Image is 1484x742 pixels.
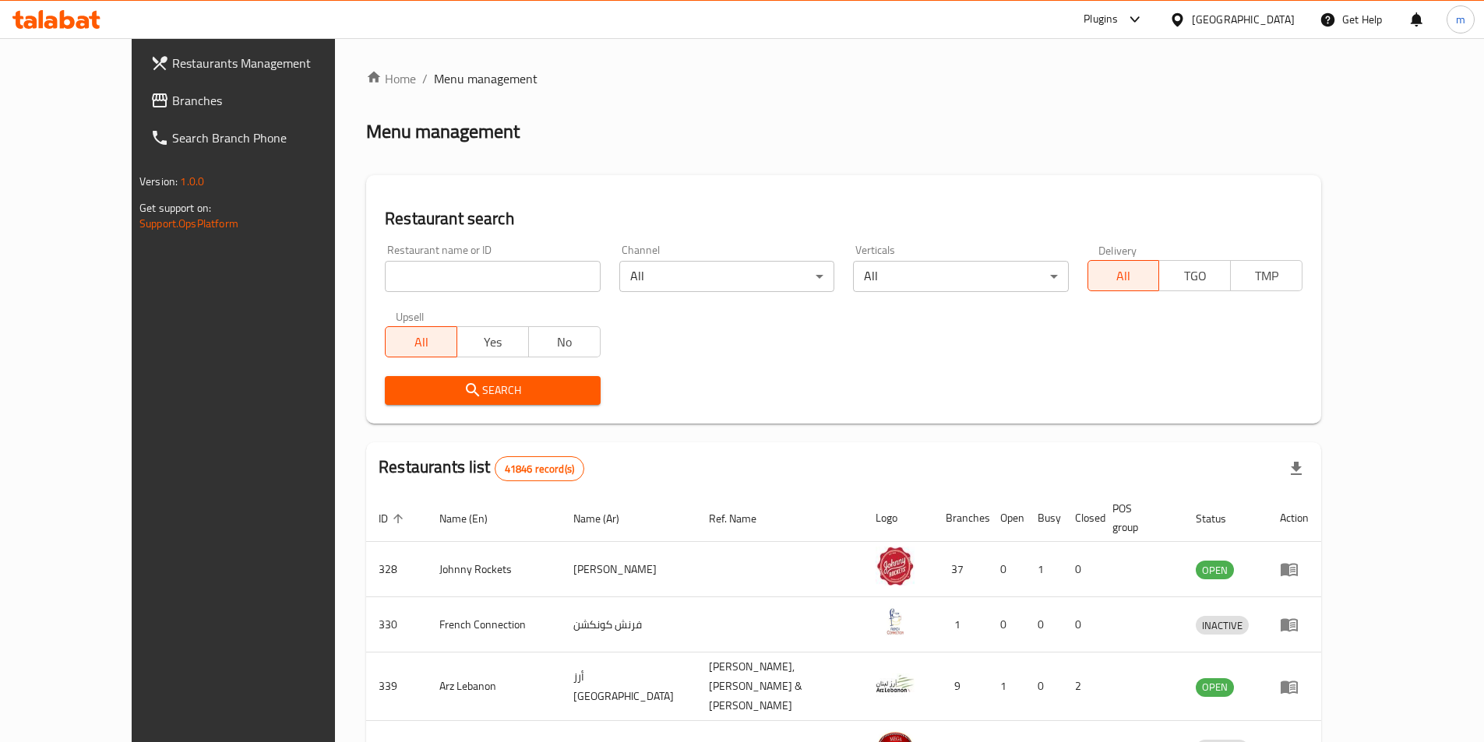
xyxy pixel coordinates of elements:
span: Name (Ar) [573,509,640,528]
td: Arz Lebanon [427,652,561,721]
a: Branches [138,82,379,119]
span: All [392,331,451,353]
img: Arz Lebanon [876,664,915,703]
th: Busy [1025,494,1063,542]
span: POS group [1112,499,1165,536]
span: Status [1196,509,1246,528]
button: Yes [456,326,529,357]
td: 9 [933,652,988,721]
div: Plugins [1084,10,1118,29]
a: Restaurants Management [138,44,379,82]
span: INACTIVE [1196,617,1249,635]
span: 1.0.0 [180,171,204,192]
span: m [1456,11,1465,28]
div: Total records count [495,456,584,481]
th: Action [1267,494,1321,542]
a: Home [366,69,416,88]
h2: Menu management [366,119,520,144]
h2: Restaurant search [385,207,1302,230]
td: 2 [1063,652,1100,721]
span: Menu management [434,69,538,88]
span: TGO [1165,265,1225,287]
td: 330 [366,597,427,652]
div: Menu [1280,615,1309,634]
button: TMP [1230,260,1302,291]
span: ID [379,509,408,528]
span: Name (En) [439,509,508,528]
td: [PERSON_NAME],[PERSON_NAME] & [PERSON_NAME] [696,652,864,721]
button: No [528,326,601,357]
td: French Connection [427,597,561,652]
td: أرز [GEOGRAPHIC_DATA] [561,652,696,721]
td: 0 [1025,652,1063,721]
button: TGO [1158,260,1231,291]
a: Support.OpsPlatform [139,213,238,234]
span: Search [397,381,587,400]
label: Delivery [1098,244,1137,255]
span: OPEN [1196,678,1234,696]
span: Branches [172,91,367,110]
button: Search [385,376,600,405]
span: Version: [139,171,178,192]
td: 37 [933,542,988,597]
td: 1 [988,652,1025,721]
div: Menu [1280,560,1309,578]
td: 0 [988,597,1025,652]
span: Search Branch Phone [172,128,367,147]
div: OPEN [1196,561,1234,579]
input: Search for restaurant name or ID.. [385,261,600,292]
button: All [1087,260,1160,291]
td: فرنش كونكشن [561,597,696,652]
span: Restaurants Management [172,54,367,72]
nav: breadcrumb [366,69,1321,88]
th: Branches [933,494,988,542]
div: All [619,261,834,292]
span: No [535,331,594,353]
img: French Connection [876,602,915,641]
td: [PERSON_NAME] [561,542,696,597]
td: 0 [1025,597,1063,652]
div: Menu [1280,677,1309,696]
th: Open [988,494,1025,542]
div: All [853,261,1068,292]
img: Johnny Rockets [876,547,915,586]
th: Logo [863,494,933,542]
td: 0 [1063,597,1100,652]
h2: Restaurants list [379,455,584,481]
a: Search Branch Phone [138,119,379,156]
span: Yes [464,331,523,353]
td: Johnny Rockets [427,542,561,597]
div: Export file [1278,450,1315,487]
span: TMP [1237,265,1296,287]
span: All [1094,265,1154,287]
th: Closed [1063,494,1100,542]
span: Ref. Name [709,509,777,528]
td: 339 [366,652,427,721]
div: [GEOGRAPHIC_DATA] [1192,11,1295,28]
td: 1 [933,597,988,652]
td: 1 [1025,542,1063,597]
td: 0 [988,542,1025,597]
li: / [422,69,428,88]
div: INACTIVE [1196,616,1249,635]
button: All [385,326,457,357]
td: 0 [1063,542,1100,597]
span: OPEN [1196,561,1234,579]
td: 328 [366,542,427,597]
label: Upsell [396,311,425,322]
span: 41846 record(s) [495,462,583,476]
span: Get support on: [139,198,211,218]
div: OPEN [1196,678,1234,697]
